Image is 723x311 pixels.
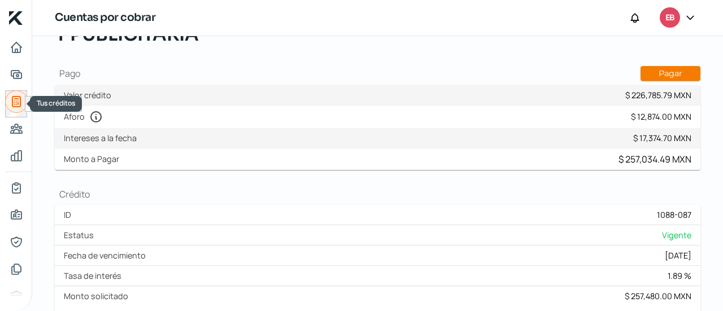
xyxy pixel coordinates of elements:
div: $ 257,480.00 MXN [625,291,691,301]
h1: Cuentas por cobrar [55,10,155,26]
h1: Pago [55,66,700,81]
span: EB [665,11,674,25]
div: [DATE] [665,250,691,261]
a: Inicio [5,36,28,59]
a: Documentos [5,258,28,281]
label: Tasa de interés [64,270,126,281]
span: Tus créditos [37,98,75,108]
a: Información general [5,204,28,226]
label: Monto a Pagar [64,154,124,164]
div: 1088-087 [657,209,691,220]
a: Mis finanzas [5,144,28,167]
a: Mi contrato [5,177,28,199]
label: Fecha de vencimiento [64,250,150,261]
h1: Crédito [55,188,700,200]
a: Buró de crédito [5,285,28,308]
label: Aforo [64,110,107,124]
span: Vigente [662,230,691,240]
label: Valor crédito [64,90,116,100]
a: Pago a proveedores [5,117,28,140]
div: $ 257,034.49 MXN [619,153,691,165]
div: 1.89 % [668,270,691,281]
label: Estatus [64,230,98,240]
a: Representantes [5,231,28,253]
label: Monto solicitado [64,291,133,301]
button: Pagar [641,66,700,81]
a: Adelantar facturas [5,63,28,86]
div: $ 12,874.00 MXN [631,111,691,122]
label: ID [64,209,76,220]
div: $ 17,374.70 MXN [633,133,691,143]
a: Tus créditos [5,90,28,113]
label: Intereses a la fecha [64,133,141,143]
div: $ 226,785.79 MXN [625,90,691,100]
